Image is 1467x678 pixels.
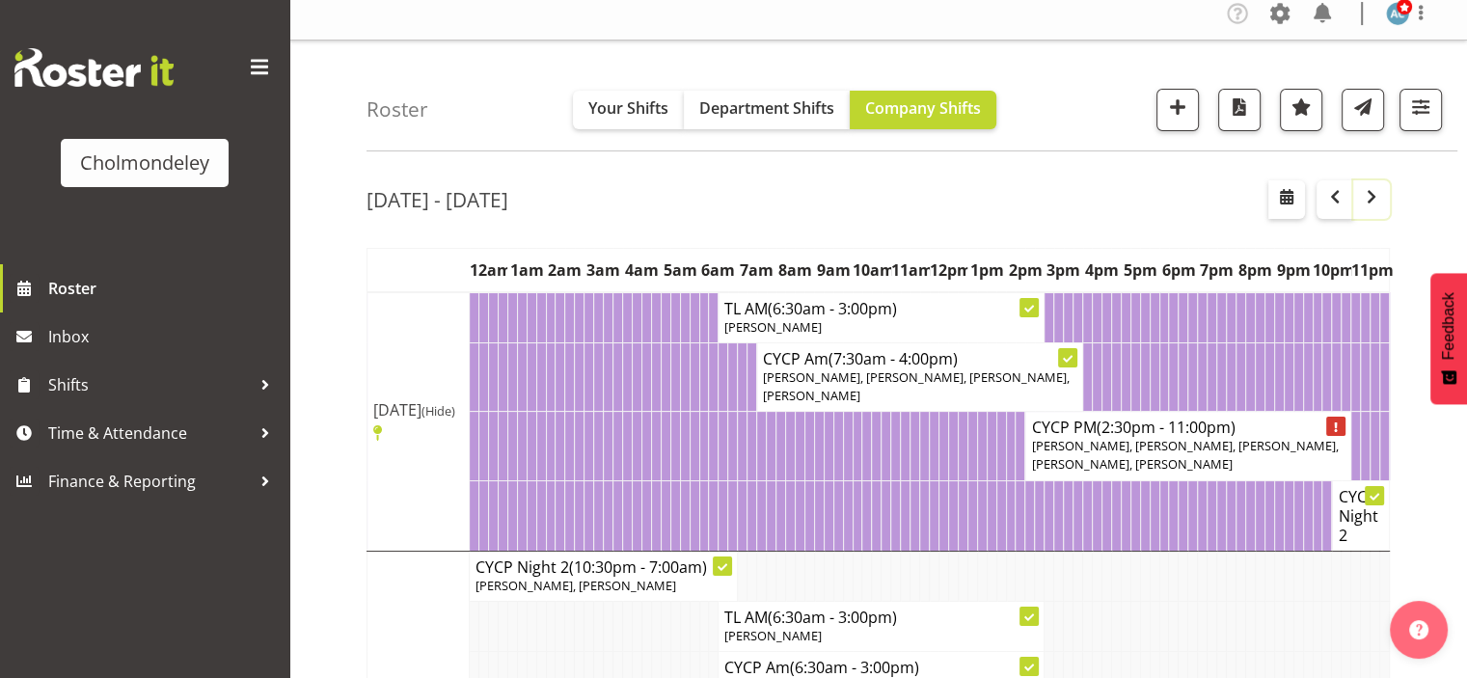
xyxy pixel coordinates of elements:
[699,97,834,119] span: Department Shifts
[1351,248,1390,292] th: 11pm
[1218,89,1261,131] button: Download a PDF of the roster according to the set date range.
[1430,273,1467,404] button: Feedback - Show survey
[14,48,174,87] img: Rosterit website logo
[768,607,897,628] span: (6:30am - 3:00pm)
[507,248,546,292] th: 1am
[588,97,668,119] span: Your Shifts
[763,368,1070,404] span: [PERSON_NAME], [PERSON_NAME], [PERSON_NAME], [PERSON_NAME]
[475,577,676,594] span: [PERSON_NAME], [PERSON_NAME]
[699,248,738,292] th: 6am
[1386,2,1409,25] img: additional-cycp-required1509.jpg
[814,248,853,292] th: 9am
[738,248,776,292] th: 7am
[475,557,731,577] h4: CYCP Night 2
[724,608,1038,627] h4: TL AM
[967,248,1006,292] th: 1pm
[1006,248,1045,292] th: 2pm
[930,248,968,292] th: 12pm
[367,187,508,212] h2: [DATE] - [DATE]
[1031,437,1338,473] span: [PERSON_NAME], [PERSON_NAME], [PERSON_NAME], [PERSON_NAME], [PERSON_NAME]
[724,627,822,644] span: [PERSON_NAME]
[1338,487,1383,545] h4: CYCP Night 2
[853,248,891,292] th: 10am
[470,248,508,292] th: 12am
[584,248,623,292] th: 3am
[1440,292,1457,360] span: Feedback
[573,91,684,129] button: Your Shifts
[776,248,815,292] th: 8am
[850,91,996,129] button: Company Shifts
[1313,248,1351,292] th: 10pm
[891,248,930,292] th: 11am
[829,348,958,369] span: (7:30am - 4:00pm)
[1409,620,1428,639] img: help-xxl-2.png
[724,318,822,336] span: [PERSON_NAME]
[623,248,662,292] th: 4am
[48,274,280,303] span: Roster
[367,292,470,551] td: [DATE]
[1156,89,1199,131] button: Add a new shift
[684,91,850,129] button: Department Shifts
[1121,248,1159,292] th: 5pm
[1198,248,1236,292] th: 7pm
[367,98,428,121] h4: Roster
[1045,248,1083,292] th: 3pm
[48,467,251,496] span: Finance & Reporting
[1031,418,1345,437] h4: CYCP PM
[1159,248,1198,292] th: 6pm
[790,657,919,678] span: (6:30am - 3:00pm)
[421,402,455,420] span: (Hide)
[661,248,699,292] th: 5am
[1280,89,1322,131] button: Highlight an important date within the roster.
[768,298,897,319] span: (6:30am - 3:00pm)
[546,248,584,292] th: 2am
[48,370,251,399] span: Shifts
[724,658,1038,677] h4: CYCP Am
[48,419,251,447] span: Time & Attendance
[1236,248,1275,292] th: 8pm
[1096,417,1235,438] span: (2:30pm - 11:00pm)
[1274,248,1313,292] th: 9pm
[865,97,981,119] span: Company Shifts
[48,322,280,351] span: Inbox
[763,349,1076,368] h4: CYCP Am
[80,149,209,177] div: Cholmondeley
[724,299,1038,318] h4: TL AM
[1083,248,1122,292] th: 4pm
[1399,89,1442,131] button: Filter Shifts
[1342,89,1384,131] button: Send a list of all shifts for the selected filtered period to all rostered employees.
[569,556,707,578] span: (10:30pm - 7:00am)
[1268,180,1305,219] button: Select a specific date within the roster.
